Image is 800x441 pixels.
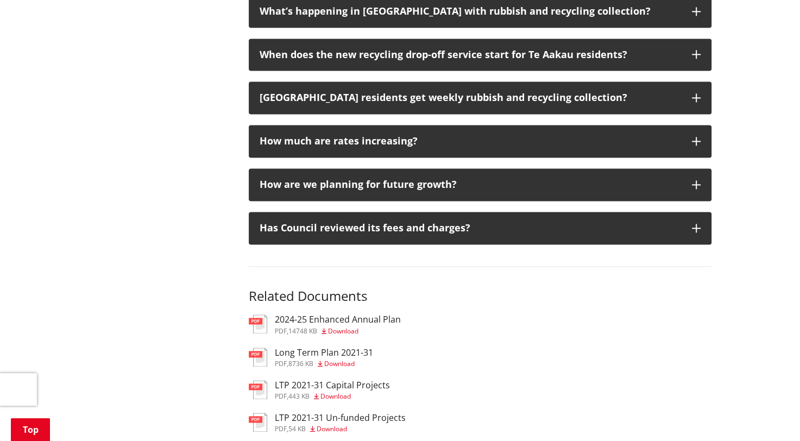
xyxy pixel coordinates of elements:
span: pdf [275,359,287,368]
h3: Long Term Plan 2021-31 [275,348,373,358]
div: , [275,426,406,432]
button: [GEOGRAPHIC_DATA] residents get weekly rubbish and recycling collection? [249,81,711,114]
span: 14748 KB [288,326,317,336]
a: LTP 2021-31 Un-funded Projects pdf,54 KB Download [249,413,406,432]
button: When does the new recycling drop-off service start for Te Aakau residents? [249,39,711,71]
button: Has Council reviewed its fees and charges? [249,212,711,244]
a: LTP 2021-31 Capital Projects pdf,443 KB Download [249,380,390,400]
h3: 2024-25 Enhanced Annual Plan [275,314,401,325]
div: How much are rates increasing? [260,136,681,147]
h3: LTP 2021-31 Capital Projects [275,380,390,390]
div: , [275,361,373,367]
img: document-pdf.svg [249,314,267,333]
iframe: Messenger Launcher [750,395,789,434]
a: Top [11,418,50,441]
div: Has Council reviewed its fees and charges? [260,223,681,234]
div: When does the new recycling drop-off service start for Te Aakau residents? [260,49,681,60]
img: document-pdf.svg [249,348,267,367]
div: What’s happening in [GEOGRAPHIC_DATA] with rubbish and recycling collection? [260,6,681,17]
span: pdf [275,392,287,401]
h3: Related Documents [249,288,711,304]
div: , [275,328,401,335]
div: , [275,393,390,400]
span: Download [317,424,347,433]
button: How much are rates increasing? [249,125,711,157]
span: 8736 KB [288,359,313,368]
img: document-pdf.svg [249,380,267,399]
img: document-pdf.svg [249,413,267,432]
span: 54 KB [288,424,306,433]
div: How are we planning for future growth? [260,179,681,190]
button: How are we planning for future growth? [249,168,711,201]
span: 443 KB [288,392,310,401]
a: 2024-25 Enhanced Annual Plan pdf,14748 KB Download [249,314,401,334]
div: [GEOGRAPHIC_DATA] residents get weekly rubbish and recycling collection? [260,92,681,103]
span: pdf [275,424,287,433]
span: pdf [275,326,287,336]
span: Download [320,392,351,401]
h3: LTP 2021-31 Un-funded Projects [275,413,406,423]
a: Long Term Plan 2021-31 pdf,8736 KB Download [249,348,373,367]
span: Download [324,359,355,368]
span: Download [328,326,358,336]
